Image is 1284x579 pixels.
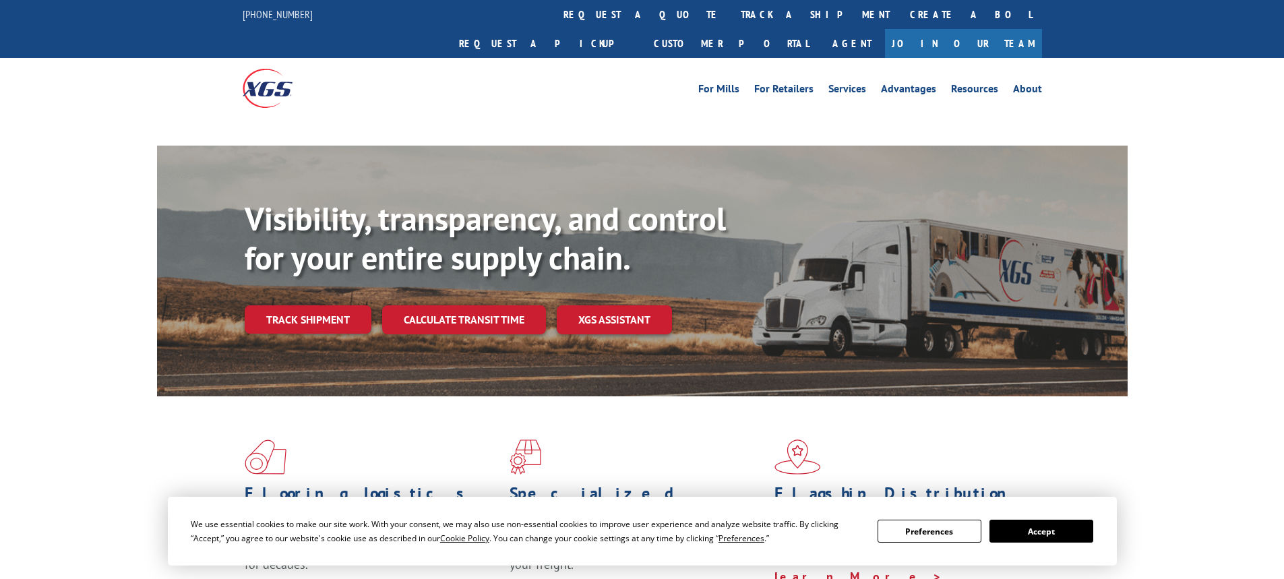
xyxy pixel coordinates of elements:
span: Preferences [719,532,764,544]
a: XGS ASSISTANT [557,305,672,334]
img: xgs-icon-flagship-distribution-model-red [774,439,821,475]
span: As an industry carrier of choice, XGS has brought innovation and dedication to flooring logistics... [245,524,499,572]
button: Accept [989,520,1093,543]
a: Services [828,84,866,98]
h1: Flagship Distribution Model [774,485,1029,524]
a: Track shipment [245,305,371,334]
div: Cookie Consent Prompt [168,497,1117,566]
a: Join Our Team [885,29,1042,58]
a: About [1013,84,1042,98]
h1: Specialized Freight Experts [510,485,764,524]
img: xgs-icon-focused-on-flooring-red [510,439,541,475]
img: xgs-icon-total-supply-chain-intelligence-red [245,439,286,475]
a: For Retailers [754,84,814,98]
a: [PHONE_NUMBER] [243,7,313,21]
a: Resources [951,84,998,98]
a: Request a pickup [449,29,644,58]
a: Calculate transit time [382,305,546,334]
button: Preferences [878,520,981,543]
a: Advantages [881,84,936,98]
a: Customer Portal [644,29,819,58]
b: Visibility, transparency, and control for your entire supply chain. [245,197,726,278]
div: We use essential cookies to make our site work. With your consent, we may also use non-essential ... [191,517,861,545]
span: Cookie Policy [440,532,489,544]
a: Agent [819,29,885,58]
h1: Flooring Logistics Solutions [245,485,499,524]
a: For Mills [698,84,739,98]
